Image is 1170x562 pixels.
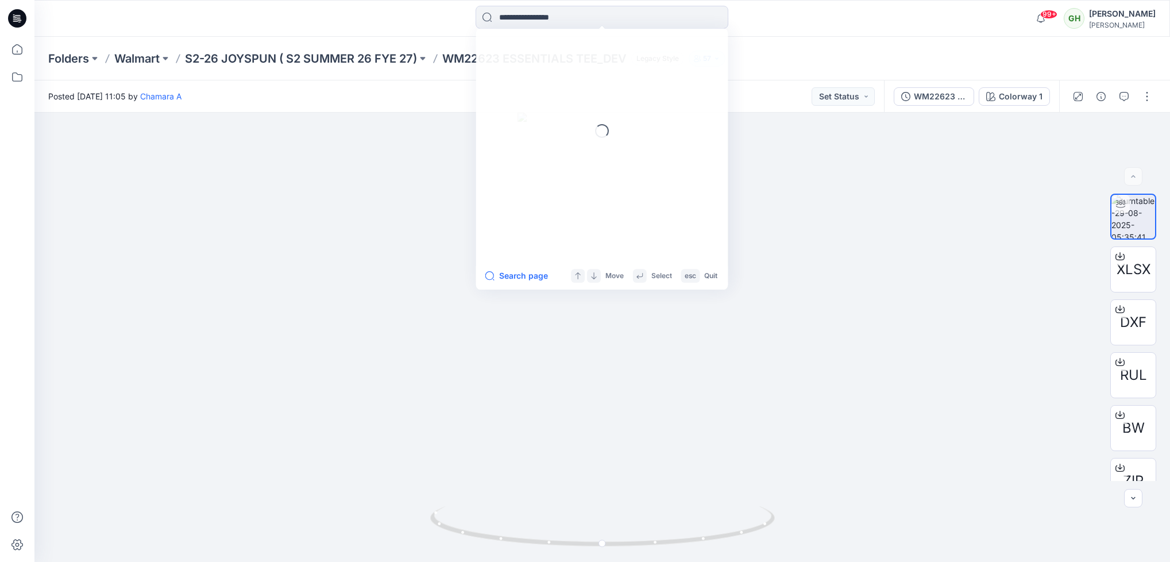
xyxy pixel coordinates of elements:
[651,270,672,282] p: Select
[1117,259,1150,280] span: XLSX
[914,90,967,103] div: WM22623 ESSENTIALS TEE_DEV
[1123,471,1144,491] span: ZIP
[1122,418,1145,438] span: BW
[979,87,1050,106] button: Colorway 1
[485,269,549,283] button: Search page
[1089,7,1156,21] div: [PERSON_NAME]
[1092,87,1110,106] button: Details
[1120,312,1146,333] span: DXF
[605,270,624,282] p: Move
[48,90,182,102] span: Posted [DATE] 11:05 by
[999,90,1042,103] div: Colorway 1
[1040,10,1057,19] span: 99+
[1111,195,1155,238] img: turntable-29-08-2025-05:35:41
[48,51,89,67] a: Folders
[140,91,182,101] a: Chamara A
[185,51,417,67] a: S2-26 JOYSPUN ( S2 SUMMER 26 FYE 27)
[1089,21,1156,29] div: [PERSON_NAME]
[894,87,974,106] button: WM22623 ESSENTIALS TEE_DEV
[704,270,717,282] p: Quit
[685,270,697,282] p: esc
[114,51,160,67] a: Walmart
[1120,365,1147,386] span: RUL
[1064,8,1084,29] div: GH
[442,51,627,67] p: WM22623 ESSENTIALS TEE_DEV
